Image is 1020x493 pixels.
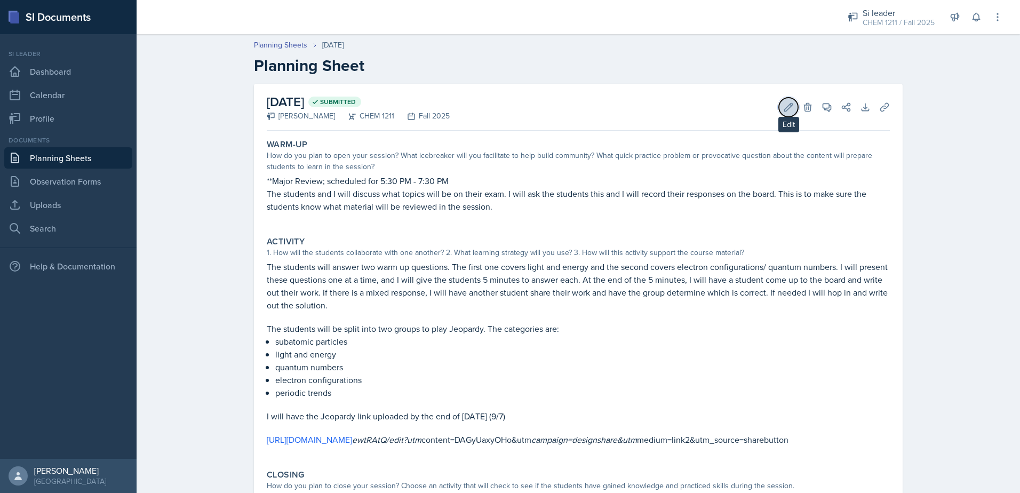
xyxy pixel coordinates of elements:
[275,361,890,373] p: quantum numbers
[267,470,305,480] label: Closing
[267,150,890,172] div: How do you plan to open your session? What icebreaker will you facilitate to help build community...
[779,98,798,117] button: Edit
[267,410,890,423] p: I will have the Jeopardy link uploaded by the end of [DATE] (9/7)
[275,373,890,386] p: electron configurations
[4,147,132,169] a: Planning Sheets
[267,434,352,446] a: [URL][DOMAIN_NAME]
[320,98,356,106] span: Submitted
[4,61,132,82] a: Dashboard
[4,171,132,192] a: Observation Forms
[863,6,935,19] div: Si leader
[34,465,106,476] div: [PERSON_NAME]
[267,247,890,258] div: 1. How will the students collaborate with one another? 2. What learning strategy will you use? 3....
[4,84,132,106] a: Calendar
[863,17,935,28] div: CHEM 1211 / Fall 2025
[322,39,344,51] div: [DATE]
[4,49,132,59] div: Si leader
[267,187,890,213] p: The students and I will discuss what topics will be on their exam. I will ask the students this a...
[275,348,890,361] p: light and energy
[335,110,394,122] div: CHEM 1211
[254,39,307,51] a: Planning Sheets
[267,260,890,312] p: The students will answer two warm up questions. The first one covers light and energy and the sec...
[267,110,335,122] div: [PERSON_NAME]
[267,322,890,335] p: The students will be split into two groups to play Jeopardy. The categories are:
[4,108,132,129] a: Profile
[254,56,903,75] h2: Planning Sheet
[267,236,305,247] label: Activity
[394,110,450,122] div: Fall 2025
[531,434,637,446] em: campaign=designshare&utm
[267,480,890,491] div: How do you plan to close your session? Choose an activity that will check to see if the students ...
[267,92,450,112] h2: [DATE]
[352,434,421,446] em: ewtRAtQ/edit?utm
[4,194,132,216] a: Uploads
[34,476,106,487] div: [GEOGRAPHIC_DATA]
[4,136,132,145] div: Documents
[275,386,890,399] p: periodic trends
[4,218,132,239] a: Search
[275,335,890,348] p: subatomic particles
[267,174,890,187] p: **Major Review; scheduled for 5:30 PM - 7:30 PM
[267,433,890,446] p: content=DAGyUaxyOHo&utm medium=link2&utm_source=sharebutton
[267,139,308,150] label: Warm-Up
[4,256,132,277] div: Help & Documentation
